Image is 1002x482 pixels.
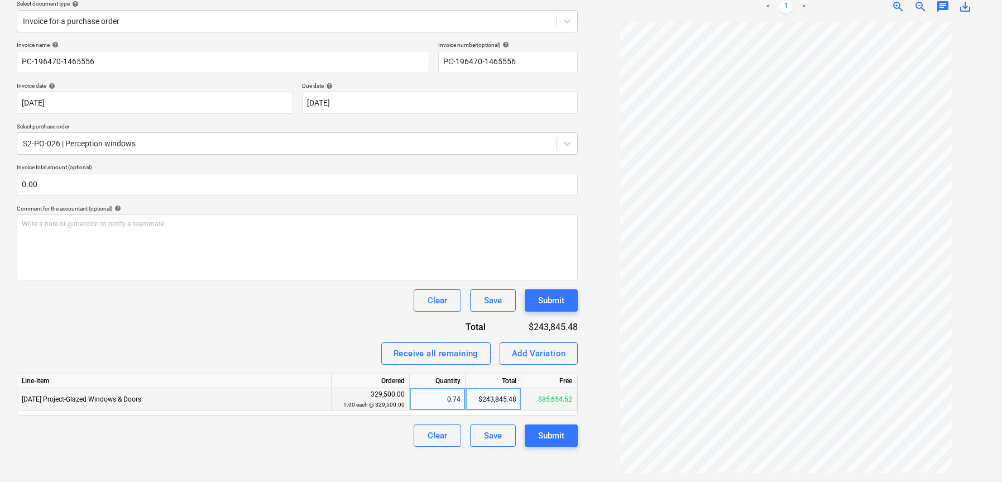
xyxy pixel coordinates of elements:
[17,123,578,132] p: Select purchase order
[484,293,502,308] div: Save
[332,374,410,388] div: Ordered
[466,388,521,411] div: $243,845.48
[112,205,121,212] span: help
[17,51,429,73] input: Invoice name
[500,41,509,48] span: help
[17,92,293,114] input: Invoice date not specified
[428,428,447,443] div: Clear
[512,346,566,361] div: Add Variation
[302,82,578,89] div: Due date
[46,83,55,89] span: help
[410,374,466,388] div: Quantity
[50,41,59,48] span: help
[17,164,578,173] p: Invoice total amount (optional)
[414,424,461,447] button: Clear
[17,205,578,212] div: Comment for the accountant (optional)
[17,374,332,388] div: Line-item
[343,402,405,408] small: 1.00 each @ 329,500.00
[17,41,429,49] div: Invoice name
[946,428,1002,482] iframe: Chat Widget
[433,321,504,333] div: Total
[381,342,491,365] button: Receive all remaining
[521,388,577,411] div: $85,654.52
[428,293,447,308] div: Clear
[438,41,578,49] div: Invoice number (optional)
[525,424,578,447] button: Submit
[438,51,578,73] input: Invoice number
[336,389,405,410] div: 329,500.00
[394,346,478,361] div: Receive all remaining
[22,395,141,403] span: 3-24-01 Project-Glazed Windows & Doors
[484,428,502,443] div: Save
[538,428,564,443] div: Submit
[500,342,578,365] button: Add Variation
[470,424,516,447] button: Save
[538,293,564,308] div: Submit
[17,174,578,196] input: Invoice total amount (optional)
[470,289,516,312] button: Save
[70,1,79,7] span: help
[302,92,578,114] input: Due date not specified
[414,289,461,312] button: Clear
[17,82,293,89] div: Invoice date
[525,289,578,312] button: Submit
[414,388,461,411] div: 0.74
[504,321,578,333] div: $243,845.48
[466,374,521,388] div: Total
[324,83,333,89] span: help
[521,374,577,388] div: Free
